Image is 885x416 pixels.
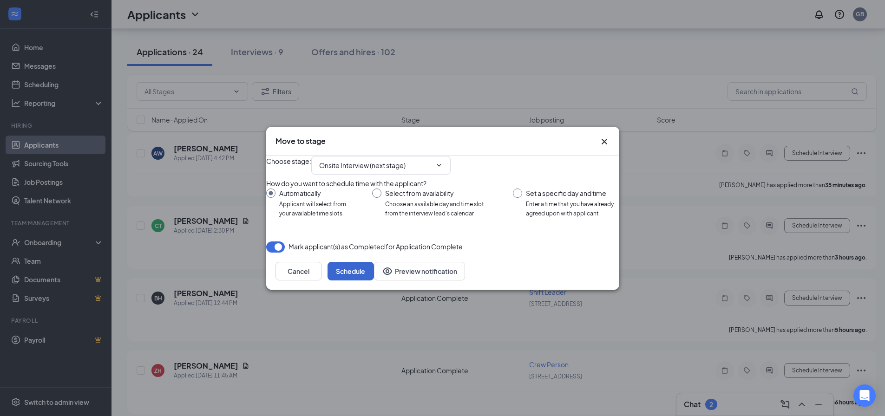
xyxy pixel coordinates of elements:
button: Cancel [275,262,322,280]
svg: Eye [382,266,393,277]
span: Choose stage : [266,156,311,175]
span: Mark applicant(s) as Completed for Application Complete [288,241,463,252]
button: Preview notificationEye [374,262,465,280]
button: Schedule [328,262,374,280]
svg: ChevronDown [435,162,443,169]
div: Open Intercom Messenger [853,384,876,407]
h3: Move to stage [275,136,326,146]
button: Close [599,136,610,147]
div: How do you want to schedule time with the applicant? [266,178,619,188]
svg: Cross [599,136,610,147]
